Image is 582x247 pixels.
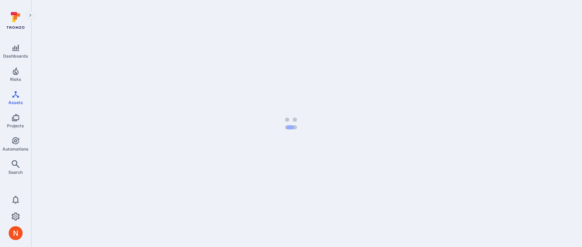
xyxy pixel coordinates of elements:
[10,77,21,82] span: Risks
[8,170,23,175] span: Search
[28,12,33,18] i: Expand navigation menu
[7,123,24,128] span: Projects
[8,100,23,105] span: Assets
[2,146,29,152] span: Automations
[3,53,28,59] span: Dashboards
[26,11,34,19] button: Expand navigation menu
[9,226,23,240] img: ACg8ocIprwjrgDQnDsNSk9Ghn5p5-B8DpAKWoJ5Gi9syOE4K59tr4Q=s96-c
[9,226,23,240] div: Neeren Patki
